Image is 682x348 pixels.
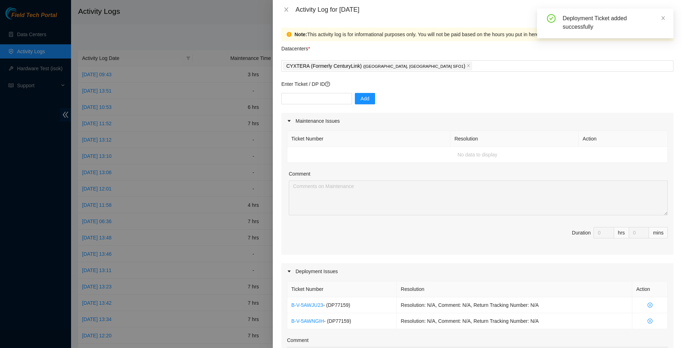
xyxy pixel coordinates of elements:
[324,318,351,324] span: - ( DP77159 )
[289,170,310,178] label: Comment
[363,64,464,68] span: ( [GEOGRAPHIC_DATA], [GEOGRAPHIC_DATA] SFO1
[286,62,465,70] p: CYXTERA (Formerly CenturyLink) )
[397,297,632,313] td: Resolution: N/A, Comment: N/A, Return Tracking Number: N/A
[614,227,629,238] div: hrs
[323,302,350,308] span: - ( DP77159 )
[287,269,291,274] span: caret-right
[287,119,291,123] span: caret-right
[281,263,673,280] div: Deployment Issues
[283,7,289,12] span: close
[287,147,668,163] td: No data to display
[632,281,668,297] th: Action
[287,336,309,344] label: Comment
[361,95,369,103] span: Add
[281,6,291,13] button: Close
[281,113,673,129] div: Maintenance Issues
[291,302,323,308] a: B-V-5AWJU23
[291,318,324,324] a: B-V-5AWNGIH
[397,313,632,329] td: Resolution: N/A, Comment: N/A, Return Tracking Number: N/A
[281,80,673,88] p: Enter Ticket / DP ID
[661,16,666,21] span: close
[467,64,470,68] span: close
[636,319,664,324] span: close-circle
[579,131,668,147] th: Action
[293,31,306,38] strong: Note:
[450,131,579,147] th: Resolution
[296,6,673,13] div: Activity Log for [DATE]
[649,227,668,238] div: mins
[572,229,591,237] div: Duration
[355,93,375,104] button: Add
[281,41,310,53] p: Datacenters
[287,131,450,147] th: Ticket Number
[287,281,397,297] th: Ticket Number
[289,181,668,215] textarea: Comment
[636,303,664,308] span: close-circle
[563,14,665,31] div: Deployment Ticket added successfully
[397,281,632,297] th: Resolution
[325,82,330,87] span: question-circle
[287,32,292,37] span: exclamation-circle
[547,14,556,23] span: check-circle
